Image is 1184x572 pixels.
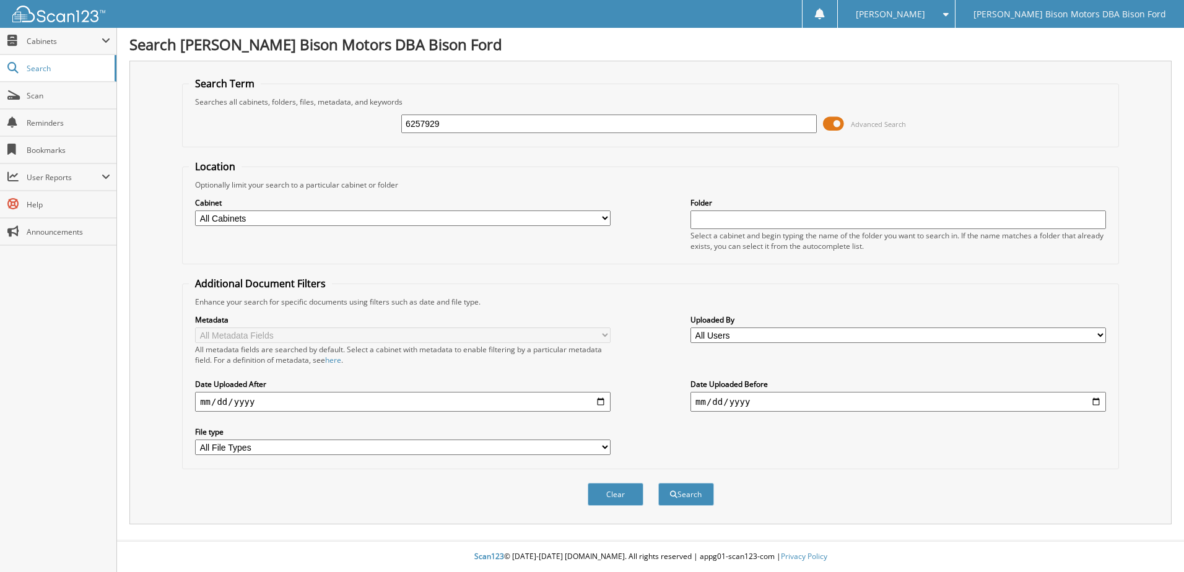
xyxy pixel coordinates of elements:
[27,90,110,101] span: Scan
[690,197,1106,208] label: Folder
[189,277,332,290] legend: Additional Document Filters
[189,77,261,90] legend: Search Term
[474,551,504,561] span: Scan123
[27,172,102,183] span: User Reports
[195,427,611,437] label: File type
[588,483,643,506] button: Clear
[195,392,611,412] input: start
[27,118,110,128] span: Reminders
[856,11,925,18] span: [PERSON_NAME]
[690,230,1106,251] div: Select a cabinet and begin typing the name of the folder you want to search in. If the name match...
[189,160,242,173] legend: Location
[851,119,906,129] span: Advanced Search
[690,314,1106,325] label: Uploaded By
[781,551,827,561] a: Privacy Policy
[973,11,1166,18] span: [PERSON_NAME] Bison Motors DBA Bison Ford
[27,63,108,74] span: Search
[27,145,110,155] span: Bookmarks
[129,34,1172,54] h1: Search [PERSON_NAME] Bison Motors DBA Bison Ford
[27,227,110,237] span: Announcements
[195,344,611,365] div: All metadata fields are searched by default. Select a cabinet with metadata to enable filtering b...
[189,97,1112,107] div: Searches all cabinets, folders, files, metadata, and keywords
[27,199,110,210] span: Help
[27,36,102,46] span: Cabinets
[195,197,611,208] label: Cabinet
[195,379,611,389] label: Date Uploaded After
[325,355,341,365] a: here
[117,542,1184,572] div: © [DATE]-[DATE] [DOMAIN_NAME]. All rights reserved | appg01-scan123-com |
[690,392,1106,412] input: end
[195,314,611,325] label: Metadata
[189,180,1112,190] div: Optionally limit your search to a particular cabinet or folder
[690,379,1106,389] label: Date Uploaded Before
[1122,513,1184,572] iframe: Chat Widget
[189,297,1112,307] div: Enhance your search for specific documents using filters such as date and file type.
[658,483,714,506] button: Search
[12,6,105,22] img: scan123-logo-white.svg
